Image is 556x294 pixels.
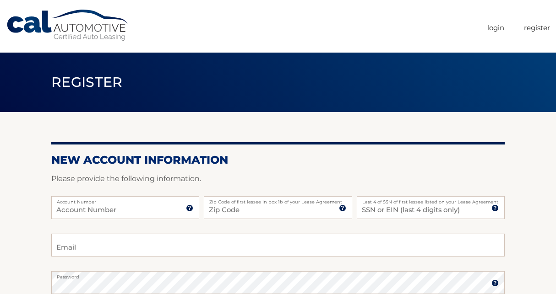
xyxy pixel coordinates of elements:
[491,279,499,287] img: tooltip.svg
[204,196,352,203] label: Zip Code of first lessee in box 1b of your Lease Agreement
[491,204,499,212] img: tooltip.svg
[51,271,505,278] label: Password
[186,204,193,212] img: tooltip.svg
[357,196,505,219] input: SSN or EIN (last 4 digits only)
[51,196,199,219] input: Account Number
[204,196,352,219] input: Zip Code
[51,234,505,257] input: Email
[51,172,505,185] p: Please provide the following information.
[51,153,505,167] h2: New Account Information
[524,20,550,35] a: Register
[339,204,346,212] img: tooltip.svg
[487,20,504,35] a: Login
[51,74,123,91] span: Register
[357,196,505,203] label: Last 4 of SSN of first lessee listed on your Lease Agreement
[6,9,130,42] a: Cal Automotive
[51,196,199,203] label: Account Number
